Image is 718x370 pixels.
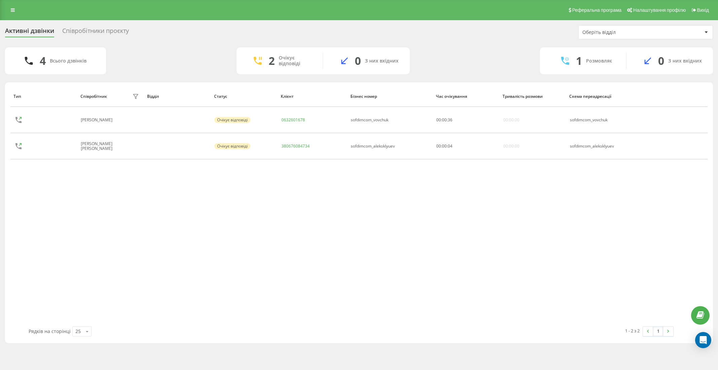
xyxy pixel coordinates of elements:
div: З них вхідних [365,58,399,64]
span: Налаштування профілю [633,7,686,13]
div: Розмовляє [586,58,612,64]
div: Час очікування [436,94,496,99]
span: Реферальна програма [572,7,622,13]
div: sofdimcom_aleksklyuev [351,144,395,149]
span: Вихід [697,7,709,13]
div: 25 [75,328,81,335]
div: 4 [40,54,46,67]
div: [PERSON_NAME] [81,118,114,122]
div: Відділ [147,94,207,99]
span: 00 [442,117,447,123]
a: 1 [653,327,663,336]
div: Тип [13,94,74,99]
div: Всього дзвінків [50,58,87,64]
a: 0632601678 [281,117,305,123]
div: sofdimcom_aleksklyuev [570,144,637,149]
div: 0 [355,54,361,67]
div: Активні дзвінки [5,27,54,38]
div: Статус [214,94,274,99]
div: Схема переадресації [569,94,638,99]
div: З них вхідних [668,58,702,64]
div: sofdimcom_vovchuk [570,118,637,122]
div: 00:00:00 [503,144,519,149]
div: sofdimcom_vovchuk [351,118,388,122]
div: Оберіть відділ [582,30,663,35]
div: Співробітники проєкту [62,27,129,38]
div: Клієнт [281,94,344,99]
div: Очікує відповіді [214,117,250,123]
div: Тривалість розмови [503,94,563,99]
div: 00:00:00 [503,118,519,122]
div: 2 [269,54,275,67]
div: Співробітник [80,94,107,99]
span: 00 [442,143,447,149]
div: Open Intercom Messenger [695,332,711,348]
div: 0 [658,54,664,67]
span: 00 [436,143,441,149]
div: Очікує відповіді [279,55,313,67]
span: 00 [436,117,441,123]
div: 1 [576,54,582,67]
div: Очікує відповіді [214,143,250,149]
div: [PERSON_NAME] [PERSON_NAME] [81,141,131,151]
div: 1 - 2 з 2 [625,327,640,334]
div: : : [436,118,452,122]
div: : : [436,144,452,149]
span: 36 [448,117,452,123]
span: Рядків на сторінці [29,328,71,334]
span: 04 [448,143,452,149]
a: 380676084734 [281,143,310,149]
div: Бізнес номер [350,94,430,99]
